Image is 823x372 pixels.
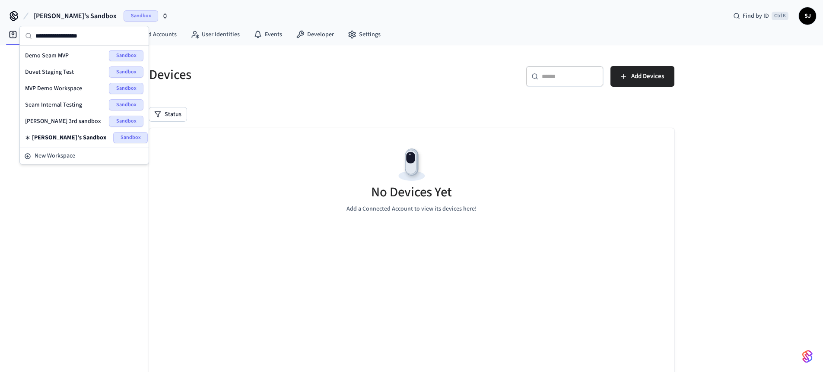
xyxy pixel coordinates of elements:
span: Sandbox [109,116,143,127]
span: Sandbox [109,99,143,110]
span: Find by ID [743,12,769,20]
a: Settings [341,27,388,42]
div: Suggestions [20,46,149,148]
span: Sandbox [109,83,143,94]
a: Devices [2,27,47,42]
span: Sandbox [113,132,148,143]
span: Add Devices [631,71,664,82]
a: User Identities [184,27,247,42]
span: Duvet Staging Test [25,68,74,76]
span: SJ [800,8,815,24]
span: Sandbox [109,66,143,78]
span: Sandbox [109,50,143,61]
p: Add a Connected Account to view its devices here! [346,205,477,214]
a: Events [247,27,289,42]
h5: No Devices Yet [371,183,452,201]
span: [PERSON_NAME]'s Sandbox [34,11,117,21]
button: Add Devices [610,66,674,87]
span: [PERSON_NAME] 3rd sandbox [25,117,101,126]
button: New Workspace [21,149,148,163]
span: Sandbox [124,10,158,22]
span: Ctrl K [772,12,788,20]
span: [PERSON_NAME]'s Sandbox [32,133,106,142]
button: SJ [799,7,816,25]
img: Devices Empty State [392,145,431,184]
button: Status [149,107,187,121]
div: Find by IDCtrl K [726,8,795,24]
span: Seam Internal Testing [25,101,82,109]
h5: Devices [149,66,407,84]
a: Developer [289,27,341,42]
span: New Workspace [35,151,75,161]
img: SeamLogoGradient.69752ec5.svg [802,350,813,363]
span: MVP Demo Workspace [25,84,82,93]
span: Demo Seam MVP [25,51,69,60]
